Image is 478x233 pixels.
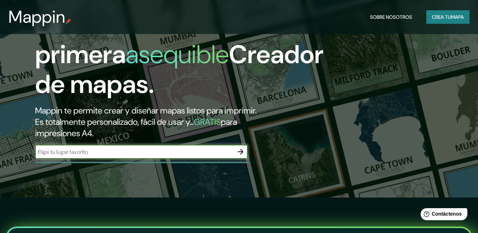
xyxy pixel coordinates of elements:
[367,10,415,24] button: Sobre nosotros
[370,14,412,20] font: Sobre nosotros
[415,205,470,225] iframe: Lanzador de widgets de ayuda
[432,14,451,20] font: Crea tu
[451,14,464,20] font: mapa
[9,6,66,28] font: Mappin
[35,38,324,101] font: Creador de mapas.
[35,8,126,71] font: La primera
[426,10,469,24] button: Crea tumapa
[35,148,234,156] input: Elige tu lugar favorito
[35,105,257,116] font: Mappin te permite crear y diseñar mapas listos para imprimir.
[35,116,237,139] font: para impresiones A4.
[66,18,71,24] img: pin de mapeo
[35,116,194,127] font: Es totalmente personalizado, fácil de usar y...
[194,116,221,127] font: GRATIS
[126,38,229,71] font: asequible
